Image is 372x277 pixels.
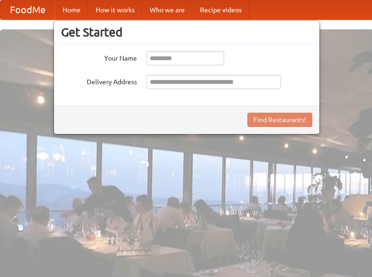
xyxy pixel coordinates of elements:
[61,51,137,63] label: Your Name
[61,25,312,39] h3: Get Started
[88,0,142,19] a: How it works
[0,0,55,19] a: FoodMe
[142,0,192,19] a: Who we are
[247,113,312,127] button: Find Restaurants!
[192,0,249,19] a: Recipe videos
[55,0,88,19] a: Home
[61,75,137,87] label: Delivery Address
